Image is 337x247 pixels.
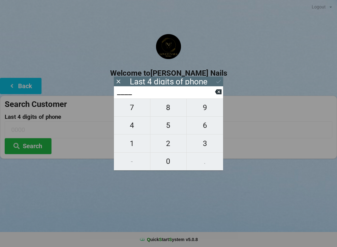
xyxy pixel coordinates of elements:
[187,137,223,150] span: 3
[114,98,150,117] button: 7
[114,134,150,152] button: 1
[187,134,223,152] button: 3
[187,101,223,114] span: 9
[187,119,223,132] span: 6
[130,78,208,85] div: Last 4 digits of phone
[114,117,150,134] button: 4
[150,117,187,134] button: 5
[150,153,187,170] button: 0
[150,134,187,152] button: 2
[150,98,187,117] button: 8
[114,137,150,150] span: 1
[150,155,187,168] span: 0
[114,101,150,114] span: 7
[114,119,150,132] span: 4
[150,101,187,114] span: 8
[150,119,187,132] span: 5
[150,137,187,150] span: 2
[187,117,223,134] button: 6
[187,98,223,117] button: 9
